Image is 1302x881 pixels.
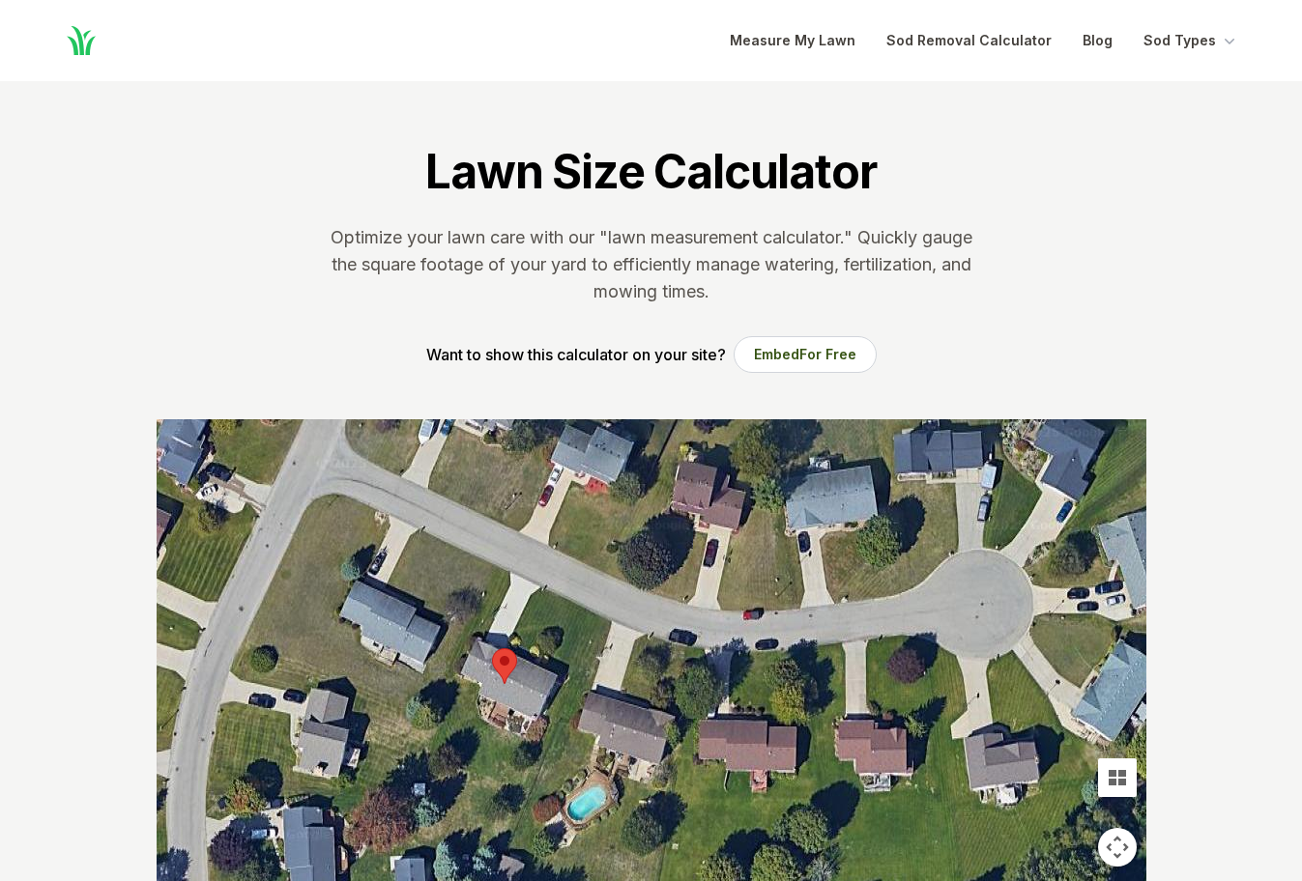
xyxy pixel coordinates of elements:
p: Optimize your lawn care with our "lawn measurement calculator." Quickly gauge the square footage ... [327,224,976,305]
a: Blog [1083,29,1113,52]
p: Want to show this calculator on your site? [426,343,726,366]
button: Map camera controls [1098,828,1137,867]
button: Tilt map [1098,758,1137,797]
h1: Lawn Size Calculator [425,143,876,201]
a: Sod Removal Calculator [886,29,1052,52]
button: EmbedFor Free [734,336,877,373]
span: For Free [799,346,856,362]
a: Measure My Lawn [730,29,855,52]
button: Sod Types [1143,29,1239,52]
